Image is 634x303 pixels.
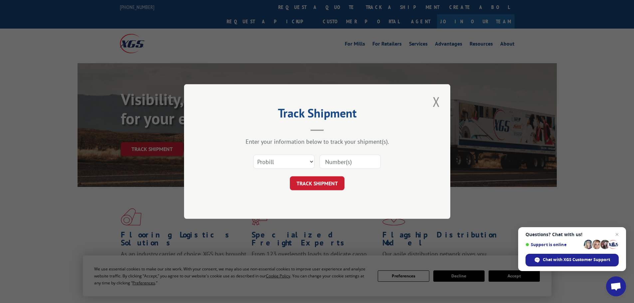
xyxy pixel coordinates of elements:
[606,276,626,296] a: Open chat
[290,176,344,190] button: TRACK SHIPMENT
[217,108,417,121] h2: Track Shipment
[217,138,417,145] div: Enter your information below to track your shipment(s).
[526,242,581,247] span: Support is online
[319,155,381,169] input: Number(s)
[431,92,442,111] button: Close modal
[526,254,619,266] span: Chat with XGS Customer Support
[543,257,610,263] span: Chat with XGS Customer Support
[526,232,619,237] span: Questions? Chat with us!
